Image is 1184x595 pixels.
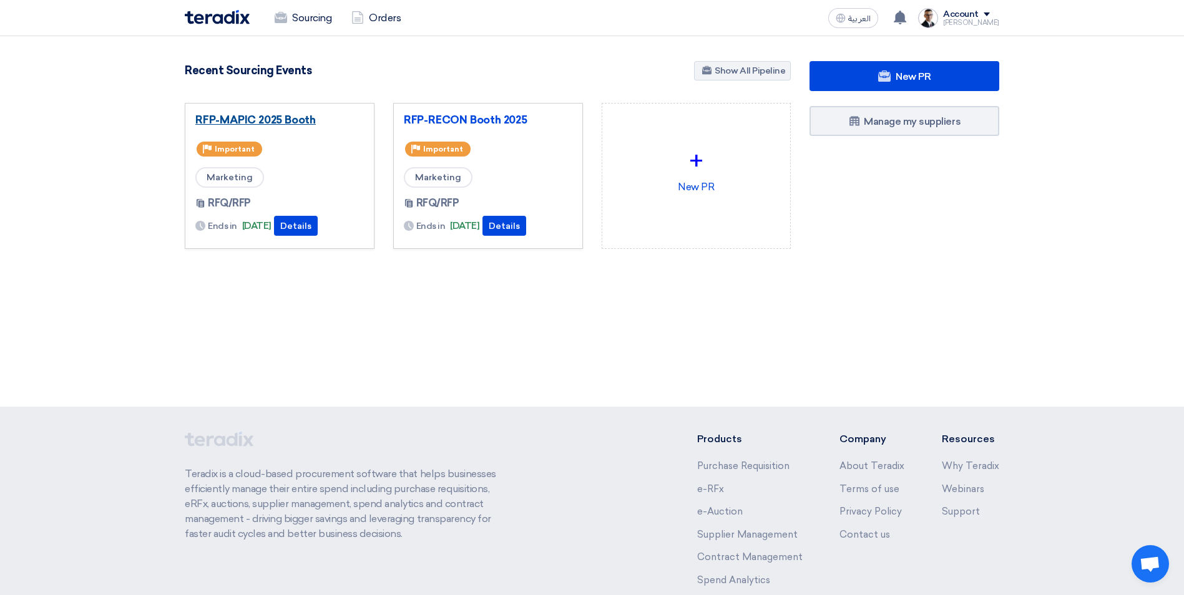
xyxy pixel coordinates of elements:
[943,9,979,20] div: Account
[416,196,459,211] span: RFQ/RFP
[697,574,770,586] a: Spend Analytics
[839,529,890,540] a: Contact us
[208,220,237,233] span: Ends in
[697,551,803,563] a: Contract Management
[195,167,264,188] span: Marketing
[450,219,479,233] span: [DATE]
[943,19,999,26] div: [PERSON_NAME]
[265,4,341,32] a: Sourcing
[694,61,791,80] a: Show All Pipeline
[185,64,311,77] h4: Recent Sourcing Events
[839,483,899,495] a: Terms of use
[942,432,999,447] li: Resources
[839,460,904,472] a: About Teradix
[423,145,463,153] span: Important
[208,196,251,211] span: RFQ/RFP
[612,114,781,223] div: New PR
[697,483,724,495] a: e-RFx
[185,467,511,541] p: Teradix is a cloud-based procurement software that helps businesses efficiently manage their enti...
[416,220,446,233] span: Ends in
[918,8,938,28] img: Jamal_pic_no_background_1753695917957.png
[697,529,798,540] a: Supplier Management
[404,167,472,188] span: Marketing
[810,106,999,136] a: Manage my suppliers
[274,216,318,236] button: Details
[341,4,411,32] a: Orders
[839,506,902,517] a: Privacy Policy
[942,483,984,495] a: Webinars
[697,460,790,472] a: Purchase Requisition
[942,506,980,517] a: Support
[612,142,781,180] div: +
[848,14,871,23] span: العربية
[242,219,272,233] span: [DATE]
[482,216,526,236] button: Details
[942,460,999,472] a: Why Teradix
[697,432,803,447] li: Products
[195,114,364,126] a: RFP-MAPIC 2025 Booth
[828,8,878,28] button: العربية
[697,506,743,517] a: e-Auction
[185,10,250,24] img: Teradix logo
[839,432,904,447] li: Company
[215,145,255,153] span: Important
[1132,545,1169,583] a: Open chat
[896,70,931,82] span: New PR
[404,114,572,126] a: RFP-RECON Booth 2025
